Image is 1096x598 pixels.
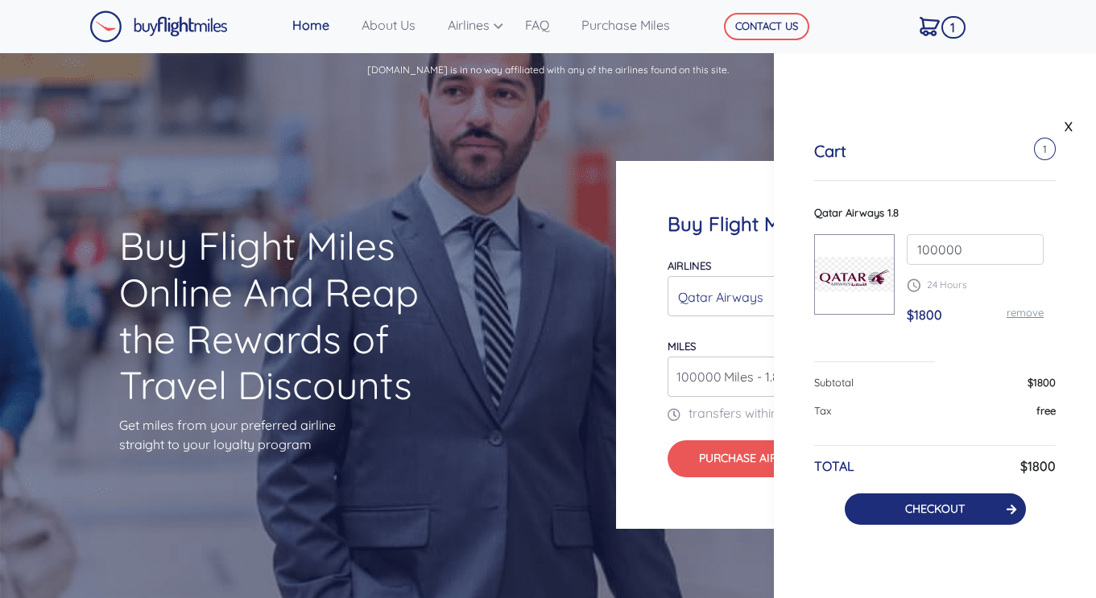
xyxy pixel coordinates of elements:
[815,257,894,292] img: qatar-airways.png
[907,307,942,323] span: $1800
[920,17,940,36] img: Cart
[1007,306,1044,319] a: remove
[89,10,228,43] img: Buy Flight Miles Logo
[668,212,912,236] h4: Buy Flight Miles Online
[119,223,480,408] h1: Buy Flight Miles Online And Reap the Rewards of Travel Discounts
[814,206,899,219] span: Qatar Airways 1.8
[941,16,966,39] span: 1
[575,9,696,41] a: Purchase Miles
[1028,376,1056,389] span: $1800
[905,501,965,516] a: CHECKOUT
[668,259,711,272] label: Airlines
[668,403,912,423] p: transfers within
[668,340,696,353] label: miles
[1034,138,1056,160] span: 1
[724,13,809,40] button: CONTACT US
[355,9,441,41] a: About Us
[814,142,846,161] h5: Cart
[1036,404,1056,417] span: free
[907,278,920,292] img: schedule.png
[89,6,228,47] a: Buy Flight Miles Logo
[441,9,519,41] a: Airlines
[1061,114,1077,138] a: X
[519,9,575,41] a: FAQ
[119,415,480,454] p: Get miles from your preferred airline straight to your loyalty program
[716,367,838,386] span: Miles - 1.8¢ per mile
[913,9,962,43] a: 1
[668,276,912,316] button: Qatar Airways
[668,440,912,476] button: Purchase Airline Miles$1800.00
[678,282,892,312] div: Qatar Airways
[286,9,355,41] a: Home
[907,278,1044,292] p: 24 Hours
[1020,459,1056,474] h6: $1800
[814,376,854,389] span: Subtotal
[814,459,854,474] h6: TOTAL
[814,404,831,417] span: Tax
[845,493,1026,525] button: CHECKOUT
